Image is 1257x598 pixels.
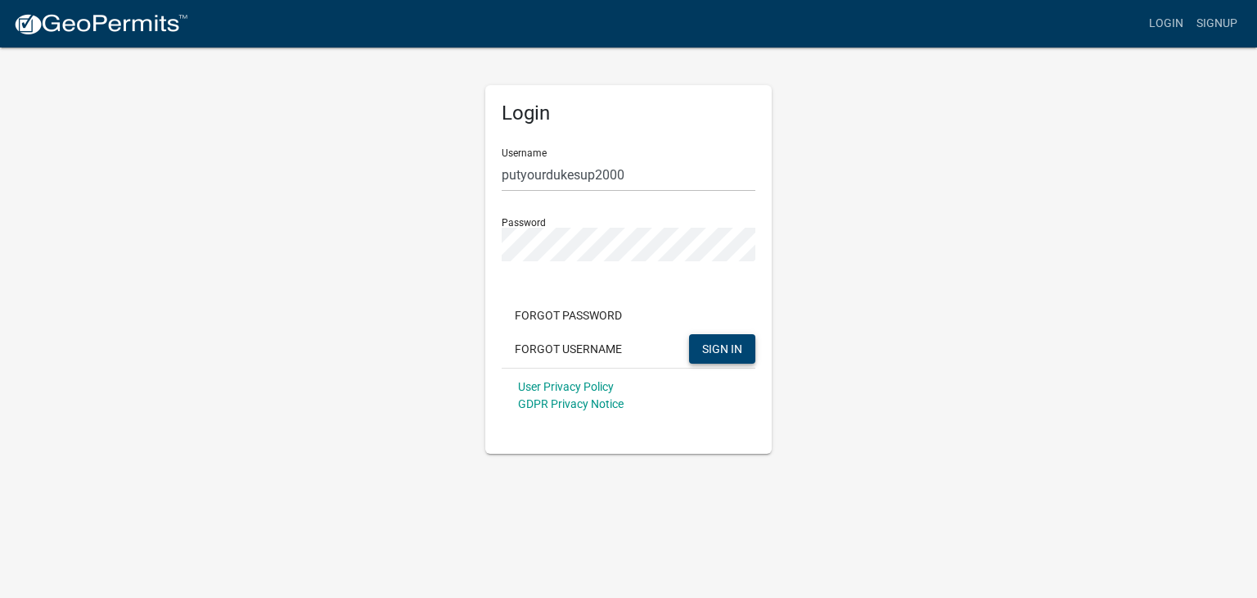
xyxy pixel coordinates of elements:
[502,334,635,364] button: Forgot Username
[702,342,742,355] span: SIGN IN
[1190,8,1244,39] a: Signup
[518,397,624,410] a: GDPR Privacy Notice
[502,102,755,125] h5: Login
[1142,8,1190,39] a: Login
[502,301,635,330] button: Forgot Password
[518,380,614,393] a: User Privacy Policy
[689,334,755,364] button: SIGN IN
